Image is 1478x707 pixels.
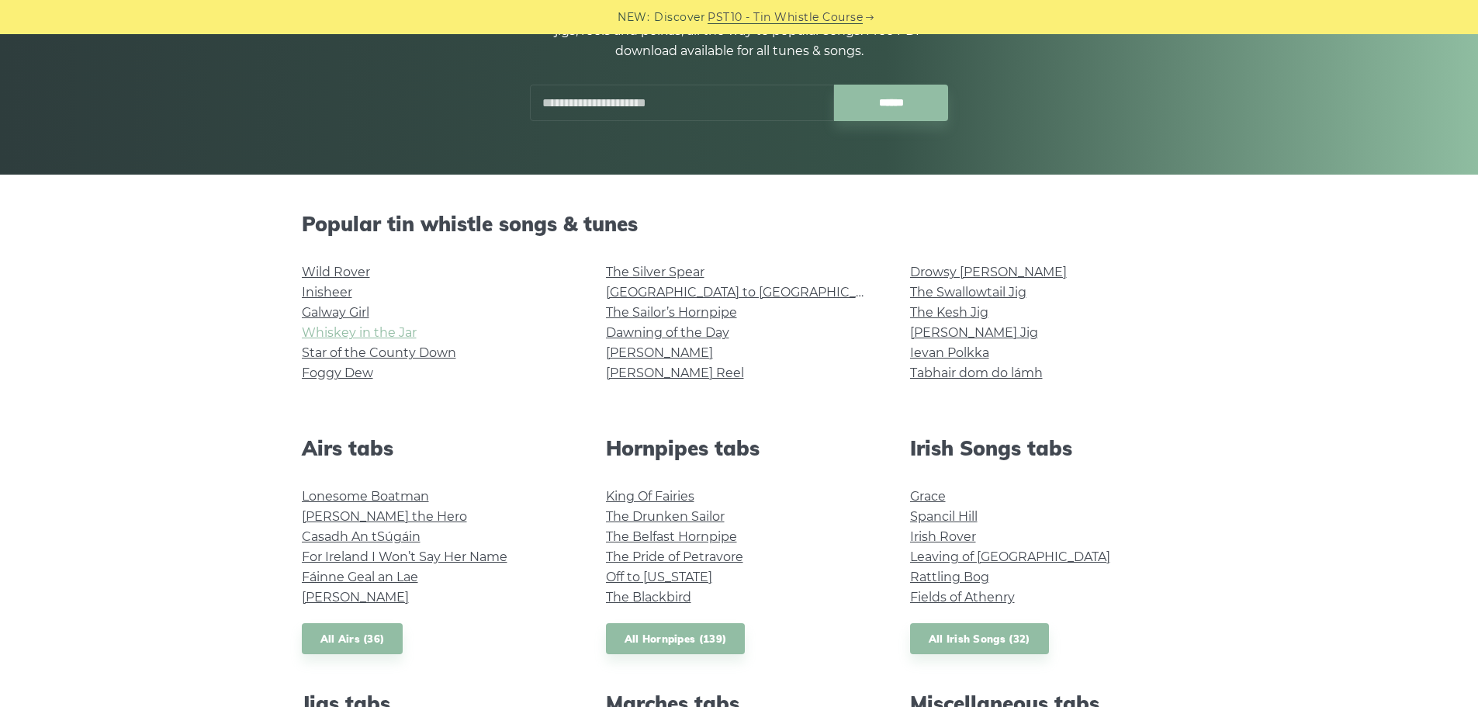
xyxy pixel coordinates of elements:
a: The Swallowtail Jig [910,285,1026,300]
a: Casadh An tSúgáin [302,529,421,544]
a: Whiskey in the Jar [302,325,417,340]
h2: Irish Songs tabs [910,436,1177,460]
a: All Irish Songs (32) [910,623,1049,655]
a: All Airs (36) [302,623,403,655]
a: Star of the County Down [302,345,456,360]
a: The Silver Spear [606,265,704,279]
a: Off to [US_STATE] [606,570,712,584]
a: Inisheer [302,285,352,300]
a: Irish Rover [910,529,976,544]
a: [GEOGRAPHIC_DATA] to [GEOGRAPHIC_DATA] [606,285,892,300]
a: The Pride of Petravore [606,549,743,564]
a: Dawning of the Day [606,325,729,340]
a: Fields of Athenry [910,590,1015,605]
a: Rattling Bog [910,570,989,584]
a: [PERSON_NAME] Jig [910,325,1038,340]
a: Foggy Dew [302,366,373,380]
a: The Sailor’s Hornpipe [606,305,737,320]
a: The Belfast Hornpipe [606,529,737,544]
a: Fáinne Geal an Lae [302,570,418,584]
a: [PERSON_NAME] [606,345,713,360]
h2: Popular tin whistle songs & tunes [302,212,1177,236]
a: The Blackbird [606,590,691,605]
span: NEW: [618,9,649,26]
span: Discover [654,9,705,26]
a: Lonesome Boatman [302,489,429,504]
a: The Drunken Sailor [606,509,725,524]
a: Ievan Polkka [910,345,989,360]
h2: Airs tabs [302,436,569,460]
h2: Hornpipes tabs [606,436,873,460]
a: King Of Fairies [606,489,694,504]
a: All Hornpipes (139) [606,623,746,655]
a: Grace [910,489,946,504]
a: Drowsy [PERSON_NAME] [910,265,1067,279]
a: [PERSON_NAME] the Hero [302,509,467,524]
a: Tabhair dom do lámh [910,366,1043,380]
a: The Kesh Jig [910,305,988,320]
a: Wild Rover [302,265,370,279]
a: Spancil Hill [910,509,978,524]
a: [PERSON_NAME] Reel [606,366,744,380]
a: PST10 - Tin Whistle Course [708,9,863,26]
a: For Ireland I Won’t Say Her Name [302,549,507,564]
a: Galway Girl [302,305,369,320]
a: Leaving of [GEOGRAPHIC_DATA] [910,549,1110,564]
a: [PERSON_NAME] [302,590,409,605]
